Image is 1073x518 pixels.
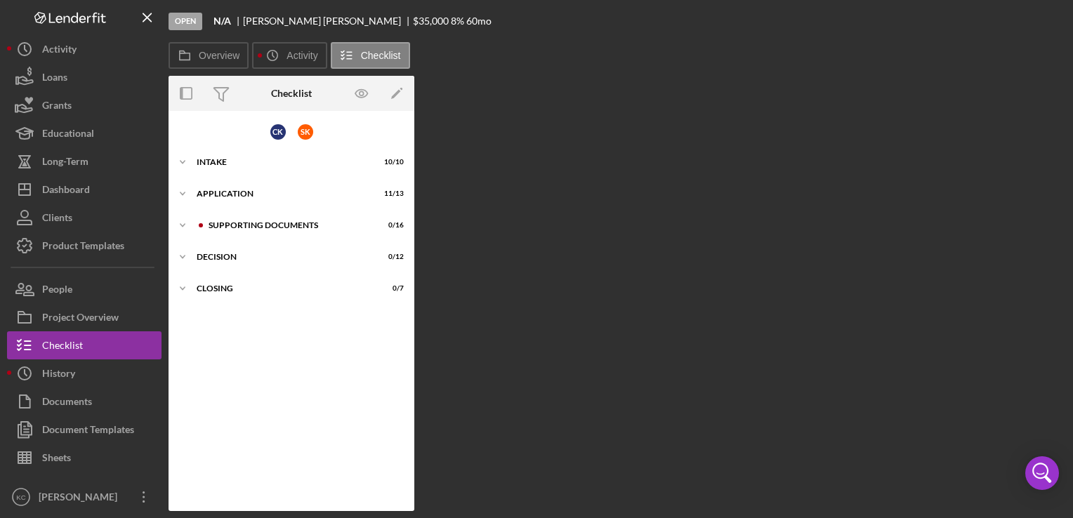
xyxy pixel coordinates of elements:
div: [PERSON_NAME] [35,483,126,514]
div: Document Templates [42,416,134,447]
div: Dashboard [42,175,90,207]
button: Sheets [7,444,162,472]
div: 0 / 7 [378,284,404,293]
button: Dashboard [7,175,162,204]
label: Overview [199,50,239,61]
button: Educational [7,119,162,147]
button: Checklist [331,42,410,69]
button: Project Overview [7,303,162,331]
div: 11 / 13 [378,190,404,198]
div: 8 % [451,15,464,27]
div: History [42,359,75,391]
button: Product Templates [7,232,162,260]
div: Application [197,190,369,198]
button: Long-Term [7,147,162,175]
div: Checklist [271,88,312,99]
text: KC [16,493,25,501]
div: Product Templates [42,232,124,263]
button: History [7,359,162,387]
div: Checklist [42,331,83,363]
button: Activity [252,42,327,69]
div: Long-Term [42,147,88,179]
button: Activity [7,35,162,63]
button: Document Templates [7,416,162,444]
div: 60 mo [466,15,492,27]
div: 0 / 12 [378,253,404,261]
div: Open [169,13,202,30]
div: Decision [197,253,369,261]
div: Closing [197,284,369,293]
div: Activity [42,35,77,67]
div: Open Intercom Messenger [1025,456,1059,490]
label: Checklist [361,50,401,61]
div: Supporting Documents [209,221,369,230]
label: Activity [287,50,317,61]
button: KC[PERSON_NAME] [7,483,162,511]
span: $35,000 [413,15,449,27]
b: N/A [213,15,231,27]
button: Overview [169,42,249,69]
div: Documents [42,387,92,419]
button: Clients [7,204,162,232]
div: [PERSON_NAME] [PERSON_NAME] [243,15,413,27]
div: Clients [42,204,72,235]
button: Checklist [7,331,162,359]
div: S K [298,124,313,140]
div: Sheets [42,444,71,475]
div: 10 / 10 [378,158,404,166]
button: Documents [7,387,162,416]
div: Loans [42,63,67,95]
button: Grants [7,91,162,119]
div: C K [270,124,286,140]
button: People [7,275,162,303]
div: Intake [197,158,369,166]
div: Educational [42,119,94,151]
div: People [42,275,72,307]
div: 0 / 16 [378,221,404,230]
div: Grants [42,91,72,123]
button: Loans [7,63,162,91]
div: Project Overview [42,303,119,335]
